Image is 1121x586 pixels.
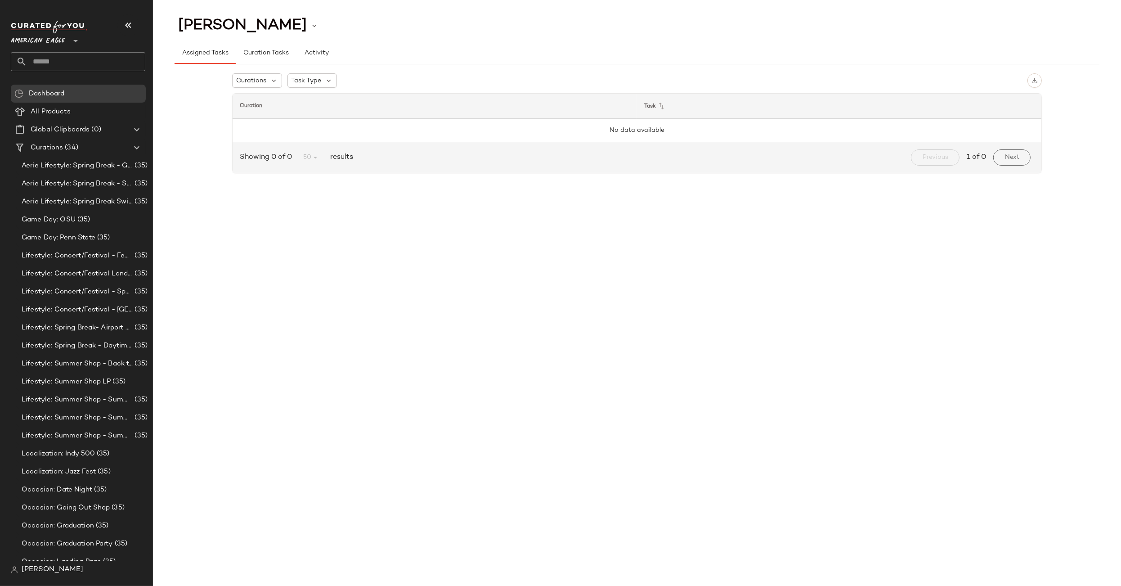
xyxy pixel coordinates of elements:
img: svg%3e [1031,77,1038,84]
span: (35) [76,215,90,225]
span: Lifestyle: Concert/Festival - [GEOGRAPHIC_DATA] [22,305,133,315]
span: (35) [95,233,110,243]
span: Global Clipboards [31,125,90,135]
span: (35) [133,197,148,207]
span: (35) [133,431,148,441]
span: Lifestyle: Concert/Festival Landing Page [22,269,133,279]
span: Lifestyle: Spring Break- Airport Style [22,323,133,333]
span: (35) [113,539,128,549]
span: Lifestyle: Summer Shop - Back to School Essentials [22,359,133,369]
span: Task Type [291,76,322,86]
span: Occasion: Date Night [22,485,92,495]
span: Lifestyle: Concert/Festival - Femme [22,251,133,261]
th: Curation [233,94,637,119]
span: Curations [236,76,266,86]
span: (35) [133,179,148,189]
span: (34) [63,143,78,153]
span: Localization: Jazz Fest [22,467,96,477]
span: (35) [133,359,148,369]
span: (35) [94,521,109,531]
span: Occasion: Going Out Shop [22,503,110,513]
span: (35) [133,323,148,333]
span: Lifestyle: Summer Shop - Summer Study Sessions [22,431,133,441]
span: Next [1004,154,1019,161]
td: No data available [233,119,1041,142]
span: Aerie Lifestyle: Spring Break Swimsuits Landing Page [22,197,133,207]
span: Aerie Lifestyle: Spring Break - Sporty [22,179,133,189]
span: (35) [133,251,148,261]
span: results [327,152,353,163]
th: Task [637,94,1041,119]
span: (35) [92,485,107,495]
span: Activity [304,50,329,57]
span: (35) [133,395,148,405]
span: Lifestyle: Summer Shop LP [22,377,111,387]
span: (0) [90,125,101,135]
span: Assigned Tasks [182,50,229,57]
span: American Eagle [11,31,65,47]
span: 1 of 0 [967,152,986,163]
span: (35) [111,377,126,387]
span: (35) [96,467,111,477]
span: Showing 0 of 0 [240,152,296,163]
span: (35) [110,503,125,513]
span: Lifestyle: Summer Shop - Summer Internship [22,413,133,423]
span: All Products [31,107,71,117]
span: Curations [31,143,63,153]
span: Aerie Lifestyle: Spring Break - Girly/Femme [22,161,133,171]
span: Curation Tasks [243,50,289,57]
span: (35) [133,287,148,297]
span: Lifestyle: Summer Shop - Summer Abroad [22,395,133,405]
img: cfy_white_logo.C9jOOHJF.svg [11,21,87,33]
span: (35) [133,161,148,171]
span: Occasion: Landing Page [22,557,101,567]
span: Occasion: Graduation [22,521,94,531]
span: (35) [101,557,116,567]
span: (35) [133,341,148,351]
span: Game Day: OSU [22,215,76,225]
img: svg%3e [14,89,23,98]
span: Dashboard [29,89,64,99]
span: Lifestyle: Spring Break - Daytime Casual [22,341,133,351]
span: Localization: Indy 500 [22,449,95,459]
span: [PERSON_NAME] [178,17,307,34]
span: (35) [133,413,148,423]
span: [PERSON_NAME] [22,564,83,575]
span: (35) [133,305,148,315]
button: Next [993,149,1031,166]
span: (35) [95,449,110,459]
span: Occasion: Graduation Party [22,539,113,549]
span: Lifestyle: Concert/Festival - Sporty [22,287,133,297]
span: Game Day: Penn State [22,233,95,243]
img: svg%3e [11,566,18,573]
span: (35) [133,269,148,279]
